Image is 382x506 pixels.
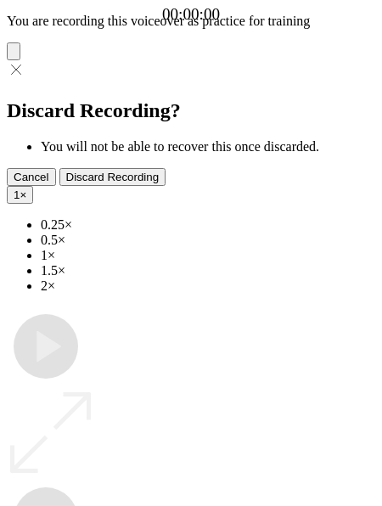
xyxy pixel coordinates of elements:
button: Cancel [7,168,56,186]
li: 1× [41,248,375,263]
span: 1 [14,188,20,201]
h2: Discard Recording? [7,99,375,122]
li: 0.5× [41,233,375,248]
a: 00:00:00 [162,5,220,24]
li: 1.5× [41,263,375,278]
p: You are recording this voiceover as practice for training [7,14,375,29]
li: 0.25× [41,217,375,233]
button: Discard Recording [59,168,166,186]
li: 2× [41,278,375,294]
li: You will not be able to recover this once discarded. [41,139,375,155]
button: 1× [7,186,33,204]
